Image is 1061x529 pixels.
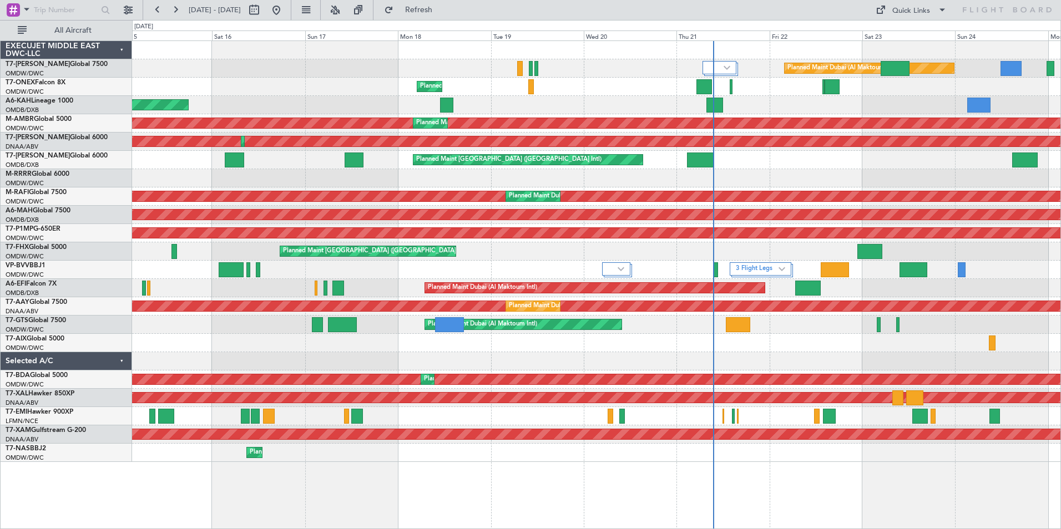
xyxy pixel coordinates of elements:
div: [DATE] [134,22,153,32]
a: T7-EMIHawker 900XP [6,409,73,415]
a: T7-AIXGlobal 5000 [6,335,64,342]
div: Planned Maint Abuja ([PERSON_NAME] Intl) [250,444,375,461]
span: T7-ONEX [6,79,35,86]
button: All Aircraft [12,22,120,39]
div: Sat 16 [212,30,305,40]
div: Wed 20 [584,30,676,40]
span: T7-NAS [6,445,30,452]
a: T7-XAMGulfstream G-200 [6,427,86,434]
span: T7-BDA [6,372,30,379]
span: T7-[PERSON_NAME] [6,134,70,141]
a: A6-KAHLineage 1000 [6,98,73,104]
div: Quick Links [892,6,930,17]
span: M-RRRR [6,171,32,177]
a: OMDW/DWC [6,179,44,187]
span: VP-BVV [6,262,29,269]
span: M-RAFI [6,189,29,196]
span: T7-[PERSON_NAME] [6,152,70,159]
a: DNAA/ABV [6,399,38,407]
div: Sat 23 [862,30,955,40]
a: A6-EFIFalcon 7X [6,281,57,287]
div: Planned Maint Dubai (Al Maktoum Intl) [428,316,537,333]
span: A6-KAH [6,98,31,104]
a: M-AMBRGlobal 5000 [6,116,72,123]
img: arrow-gray.svg [724,65,730,70]
a: OMDW/DWC [6,252,44,261]
a: DNAA/ABV [6,307,38,316]
span: Refresh [396,6,442,14]
a: T7-FHXGlobal 5000 [6,244,67,251]
a: OMDB/DXB [6,106,39,114]
span: T7-EMI [6,409,27,415]
span: T7-AIX [6,335,27,342]
button: Refresh [379,1,446,19]
div: Sun 24 [955,30,1048,40]
img: arrow-gray.svg [618,267,624,271]
a: OMDW/DWC [6,69,44,78]
a: OMDW/DWC [6,454,44,462]
a: LFMN/NCE [6,417,38,425]
div: Fri 15 [119,30,212,40]
a: T7-P1MPG-650ER [6,226,60,232]
div: Planned Maint Dubai (Al Maktoum Intl) [509,298,618,314]
a: T7-XALHawker 850XP [6,390,74,397]
a: OMDB/DXB [6,289,39,297]
a: M-RRRRGlobal 6000 [6,171,69,177]
a: T7-[PERSON_NAME]Global 7500 [6,61,108,68]
div: Planned Maint Geneva (Cointrin) [420,78,512,95]
div: Thu 21 [676,30,769,40]
span: T7-FHX [6,244,29,251]
a: T7-[PERSON_NAME]Global 6000 [6,152,108,159]
div: Planned Maint Dubai (Al Maktoum Intl) [428,279,537,296]
a: OMDW/DWC [6,380,44,389]
a: T7-ONEXFalcon 8X [6,79,65,86]
div: Planned Maint Dubai (Al Maktoum Intl) [424,371,533,388]
a: OMDW/DWC [6,325,44,334]
span: T7-GTS [6,317,28,324]
a: T7-BDAGlobal 5000 [6,372,68,379]
div: Planned Maint Dubai (Al Maktoum Intl) [416,115,526,131]
span: A6-MAH [6,207,33,214]
a: A6-MAHGlobal 7500 [6,207,70,214]
button: Quick Links [870,1,952,19]
span: T7-P1MP [6,226,33,232]
label: 3 Flight Legs [736,264,779,274]
div: Tue 19 [491,30,584,40]
a: OMDW/DWC [6,197,44,206]
span: [DATE] - [DATE] [189,5,241,15]
a: T7-AAYGlobal 7500 [6,299,67,306]
a: OMDW/DWC [6,344,44,352]
div: Planned Maint [GEOGRAPHIC_DATA] ([GEOGRAPHIC_DATA] Intl) [416,151,602,168]
a: OMDW/DWC [6,88,44,96]
span: A6-EFI [6,281,26,287]
a: OMDB/DXB [6,216,39,224]
div: Planned Maint Dubai (Al Maktoum Intl) [509,188,618,205]
a: DNAA/ABV [6,143,38,151]
div: Fri 22 [770,30,862,40]
a: T7-[PERSON_NAME]Global 6000 [6,134,108,141]
div: Planned Maint Dubai (Al Maktoum Intl) [787,60,897,77]
span: T7-XAM [6,427,31,434]
img: arrow-gray.svg [779,267,785,271]
div: Sun 17 [305,30,398,40]
a: M-RAFIGlobal 7500 [6,189,67,196]
span: T7-[PERSON_NAME] [6,61,70,68]
span: M-AMBR [6,116,34,123]
input: Trip Number [34,2,98,18]
a: T7-GTSGlobal 7500 [6,317,66,324]
span: All Aircraft [29,27,117,34]
a: OMDW/DWC [6,124,44,133]
div: Planned Maint Dubai (Al Maktoum Intl) [244,133,353,150]
a: OMDB/DXB [6,161,39,169]
a: OMDW/DWC [6,271,44,279]
a: VP-BVVBBJ1 [6,262,46,269]
div: Planned Maint [GEOGRAPHIC_DATA] ([GEOGRAPHIC_DATA][PERSON_NAME]) [283,243,508,260]
div: Mon 18 [398,30,491,40]
a: DNAA/ABV [6,435,38,444]
span: T7-AAY [6,299,29,306]
a: T7-NASBBJ2 [6,445,46,452]
a: OMDW/DWC [6,234,44,242]
span: T7-XAL [6,390,28,397]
